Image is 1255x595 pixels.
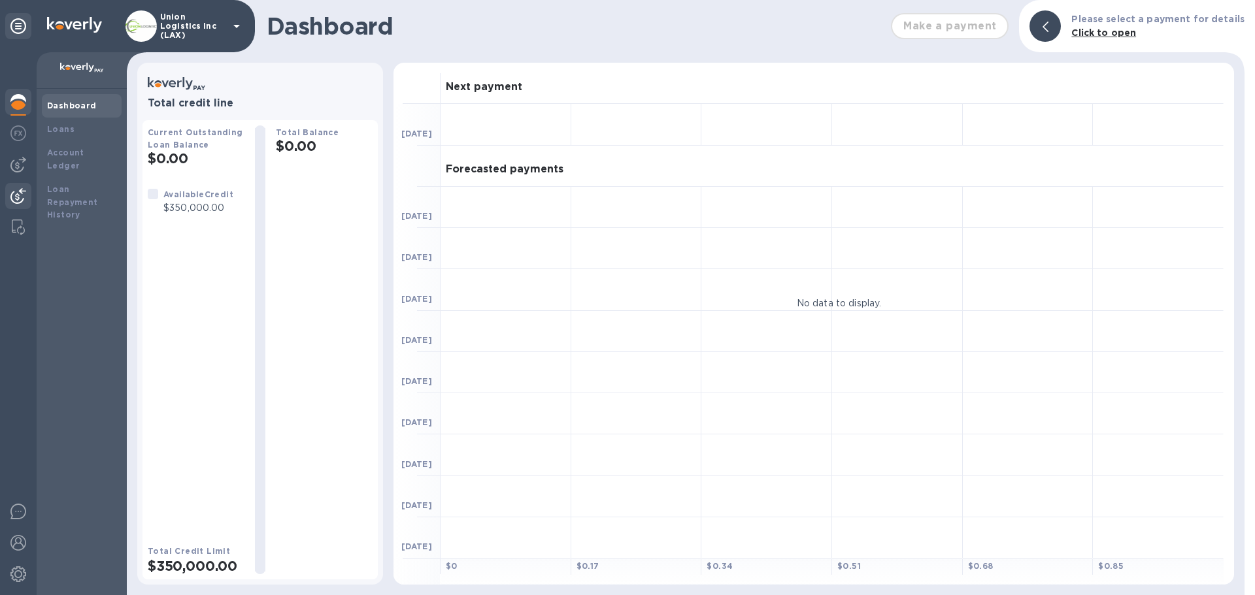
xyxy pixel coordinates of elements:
[47,17,102,33] img: Logo
[1071,27,1136,38] b: Click to open
[148,97,373,110] h3: Total credit line
[446,163,563,176] h3: Forecasted payments
[401,500,432,510] b: [DATE]
[577,561,599,571] b: $ 0.17
[797,296,882,310] p: No data to display.
[401,294,432,304] b: [DATE]
[401,211,432,221] b: [DATE]
[401,335,432,345] b: [DATE]
[148,127,243,150] b: Current Outstanding Loan Balance
[148,150,244,167] h2: $0.00
[401,252,432,262] b: [DATE]
[401,541,432,551] b: [DATE]
[163,189,233,199] b: Available Credit
[5,13,31,39] div: Unpin categories
[446,561,458,571] b: $ 0
[837,561,861,571] b: $ 0.51
[47,124,75,134] b: Loans
[1098,561,1124,571] b: $ 0.85
[267,12,884,40] h1: Dashboard
[47,148,84,170] b: Account Ledger
[707,561,733,571] b: $ 0.34
[163,201,233,215] p: $350,000.00
[276,138,373,154] h2: $0.00
[401,459,432,469] b: [DATE]
[148,546,230,556] b: Total Credit Limit
[1071,14,1245,24] b: Please select a payment for details
[968,561,994,571] b: $ 0.68
[10,125,26,141] img: Foreign exchange
[401,376,432,386] b: [DATE]
[401,417,432,427] b: [DATE]
[446,81,522,93] h3: Next payment
[276,127,339,137] b: Total Balance
[401,129,432,138] b: [DATE]
[148,558,244,574] h2: $350,000.00
[47,184,98,220] b: Loan Repayment History
[47,101,97,110] b: Dashboard
[160,12,226,40] p: Union Logistics Inc (LAX)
